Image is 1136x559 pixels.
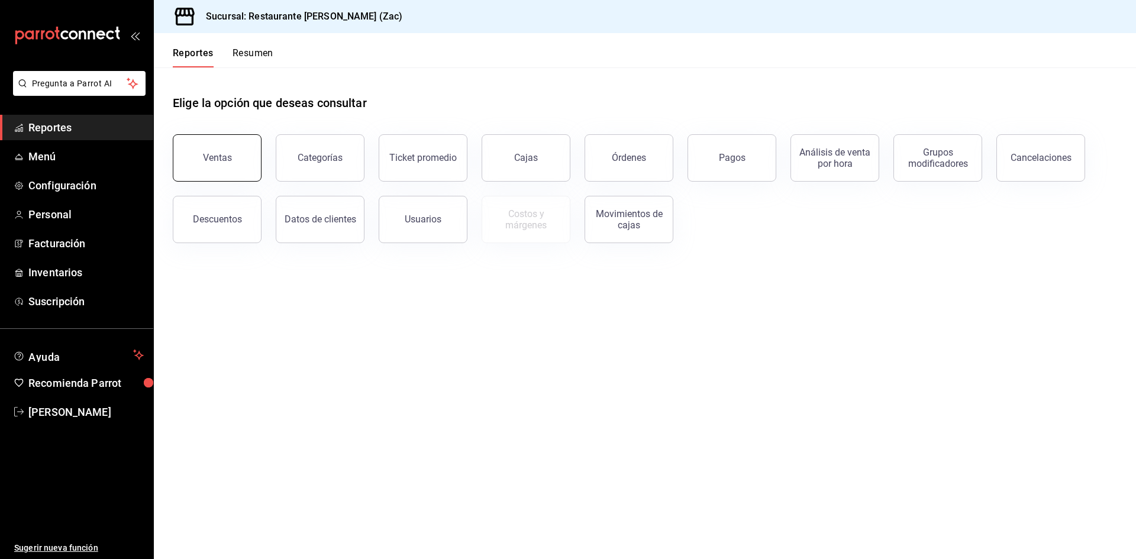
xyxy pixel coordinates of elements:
[203,152,232,163] div: Ventas
[482,196,570,243] button: Contrata inventarios para ver este reporte
[489,208,563,231] div: Costos y márgenes
[28,348,128,362] span: Ayuda
[1011,152,1072,163] div: Cancelaciones
[196,9,402,24] h3: Sucursal: Restaurante [PERSON_NAME] (Zac)
[389,152,457,163] div: Ticket promedio
[28,235,144,251] span: Facturación
[193,214,242,225] div: Descuentos
[592,208,666,231] div: Movimientos de cajas
[28,177,144,193] span: Configuración
[276,196,364,243] button: Datos de clientes
[28,148,144,164] span: Menú
[173,134,262,182] button: Ventas
[28,119,144,135] span: Reportes
[276,134,364,182] button: Categorías
[28,375,144,391] span: Recomienda Parrot
[379,134,467,182] button: Ticket promedio
[612,152,646,163] div: Órdenes
[585,196,673,243] button: Movimientos de cajas
[28,404,144,420] span: [PERSON_NAME]
[173,47,273,67] div: navigation tabs
[173,196,262,243] button: Descuentos
[28,293,144,309] span: Suscripción
[405,214,441,225] div: Usuarios
[688,134,776,182] button: Pagos
[482,134,570,182] a: Cajas
[379,196,467,243] button: Usuarios
[173,94,367,112] h1: Elige la opción que deseas consultar
[901,147,974,169] div: Grupos modificadores
[28,206,144,222] span: Personal
[285,214,356,225] div: Datos de clientes
[8,86,146,98] a: Pregunta a Parrot AI
[790,134,879,182] button: Análisis de venta por hora
[514,151,538,165] div: Cajas
[996,134,1085,182] button: Cancelaciones
[13,71,146,96] button: Pregunta a Parrot AI
[130,31,140,40] button: open_drawer_menu
[32,77,127,90] span: Pregunta a Parrot AI
[28,264,144,280] span: Inventarios
[585,134,673,182] button: Órdenes
[233,47,273,67] button: Resumen
[298,152,343,163] div: Categorías
[798,147,872,169] div: Análisis de venta por hora
[14,542,144,554] span: Sugerir nueva función
[719,152,745,163] div: Pagos
[893,134,982,182] button: Grupos modificadores
[173,47,214,67] button: Reportes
